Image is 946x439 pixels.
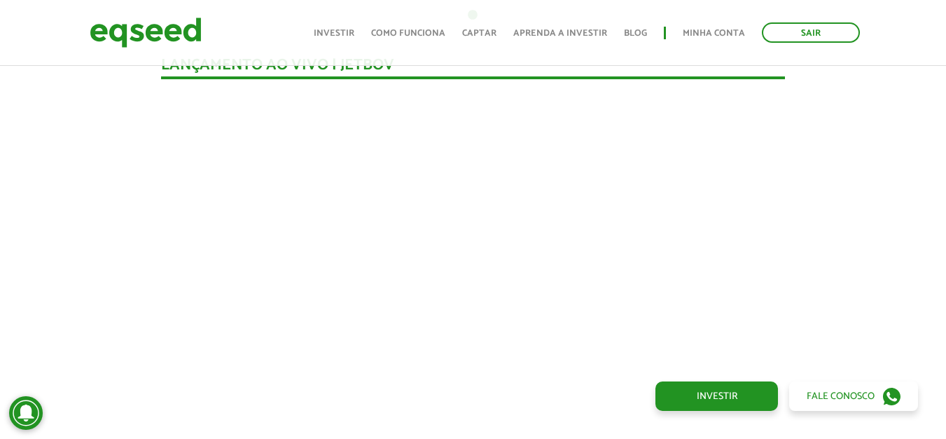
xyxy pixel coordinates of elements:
[624,29,647,38] a: Blog
[371,29,445,38] a: Como funciona
[90,14,202,51] img: EqSeed
[513,29,607,38] a: Aprenda a investir
[161,58,785,79] div: Lançamento ao vivo | JetBov
[314,29,354,38] a: Investir
[683,29,745,38] a: Minha conta
[789,381,918,411] a: Fale conosco
[462,29,496,38] a: Captar
[762,22,860,43] a: Sair
[655,381,778,411] a: Investir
